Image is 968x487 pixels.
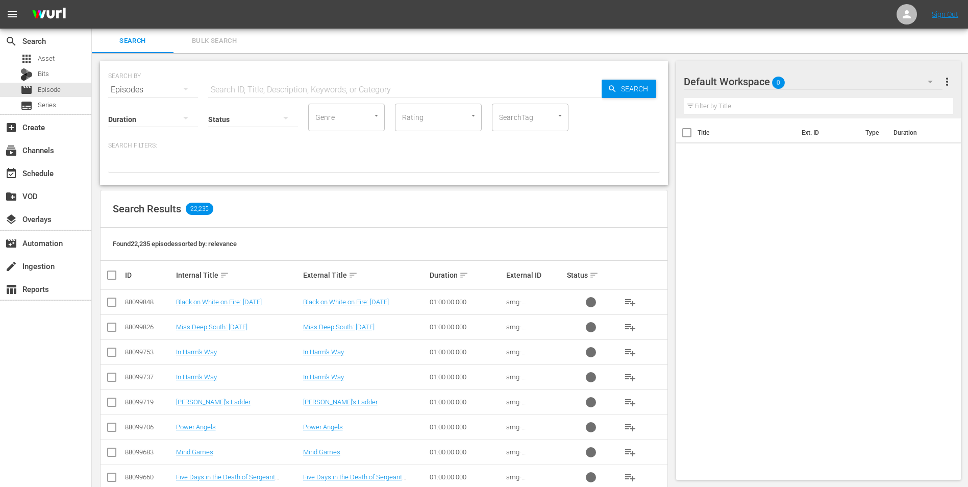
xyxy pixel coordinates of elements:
span: sort [349,271,358,280]
span: sort [589,271,599,280]
span: Overlays [5,213,17,226]
span: amg-EP000182200065 [506,298,557,313]
th: Duration [887,118,949,147]
span: playlist_add [624,396,636,408]
span: Ingestion [5,260,17,273]
div: 88099719 [125,398,173,406]
div: 88099848 [125,298,173,306]
span: Asset [38,54,55,64]
button: playlist_add [618,390,642,415]
div: Status [567,269,615,281]
button: more_vert [941,69,953,94]
th: Ext. ID [796,118,860,147]
div: 88099660 [125,473,173,481]
span: playlist_add [624,471,636,483]
a: Mind Games [303,448,340,456]
button: playlist_add [618,415,642,440]
div: Default Workspace [684,67,943,96]
a: In Harm's Way [176,373,217,381]
div: 88099737 [125,373,173,381]
button: Open [468,111,478,120]
span: Create [5,121,17,134]
div: 88099706 [125,423,173,431]
div: 01:00:00.000 [430,398,503,406]
span: Automation [5,237,17,250]
span: 22,235 [186,203,213,215]
span: playlist_add [624,296,636,308]
span: Series [20,100,33,112]
span: amg-EP000672640165 [506,423,557,439]
a: [PERSON_NAME]'s Ladder [303,398,378,406]
span: sort [459,271,468,280]
span: playlist_add [624,321,636,333]
a: [PERSON_NAME]'s Ladder [176,398,251,406]
span: VOD [5,190,17,203]
span: Bits [38,69,49,79]
a: Black on White on Fire: [DATE] [303,298,389,306]
span: menu [6,8,18,20]
button: playlist_add [618,290,642,314]
a: Sign Out [932,10,958,18]
a: Miss Deep South: [DATE] [303,323,375,331]
span: amg-EP000672640166 [506,373,557,388]
div: External Title [303,269,427,281]
span: playlist_add [624,346,636,358]
img: ans4CAIJ8jUAAAAAAAAAAAAAAAAAAAAAAAAgQb4GAAAAAAAAAAAAAAAAAAAAAAAAJMjXAAAAAAAAAAAAAAAAAAAAAAAAgAT5G... [24,3,73,27]
div: Bits [20,68,33,81]
div: 88099753 [125,348,173,356]
button: playlist_add [618,340,642,364]
span: Asset [20,53,33,65]
a: In Harm's Way [303,348,344,356]
div: 01:00:00.000 [430,323,503,331]
a: Mind Games [176,448,213,456]
span: amg-EP000672640168 [506,448,557,464]
button: Open [371,111,381,120]
a: Black on White on Fire: [DATE] [176,298,262,306]
div: 88099683 [125,448,173,456]
div: Episodes [108,76,198,104]
span: Schedule [5,167,17,180]
span: Search Results [113,203,181,215]
span: Bulk Search [180,35,249,47]
span: playlist_add [624,371,636,383]
a: Power Angels [303,423,343,431]
th: Type [859,118,887,147]
button: playlist_add [618,365,642,389]
div: 88099826 [125,323,173,331]
span: amg-EP000182200062 [506,323,557,338]
th: Title [698,118,796,147]
span: Episode [20,84,33,96]
a: Miss Deep South: [DATE] [176,323,247,331]
button: playlist_add [618,315,642,339]
div: External ID [506,271,564,279]
button: Open [555,111,565,120]
div: 01:00:00.000 [430,373,503,381]
span: sort [220,271,229,280]
div: 01:00:00.000 [430,423,503,431]
a: Power Angels [176,423,216,431]
div: 01:00:00.000 [430,348,503,356]
button: Search [602,80,656,98]
div: ID [125,271,173,279]
span: Search [617,80,656,98]
div: 01:00:00.000 [430,473,503,481]
div: Internal Title [176,269,300,281]
span: playlist_add [624,446,636,458]
span: playlist_add [624,421,636,433]
span: Search [98,35,167,47]
span: Episode [38,85,61,95]
span: Found 22,235 episodes sorted by: relevance [113,240,237,248]
span: 0 [772,72,785,93]
div: Duration [430,269,503,281]
div: 01:00:00.000 [430,448,503,456]
div: 01:00:00.000 [430,298,503,306]
span: Reports [5,283,17,296]
button: playlist_add [618,440,642,465]
p: Search Filters: [108,141,660,150]
span: Series [38,100,56,110]
a: In Harm's Way [176,348,217,356]
span: amg-EP000672640164 [506,398,557,413]
span: amg-EP000672640169 [506,348,557,363]
span: more_vert [941,76,953,88]
span: Channels [5,144,17,157]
